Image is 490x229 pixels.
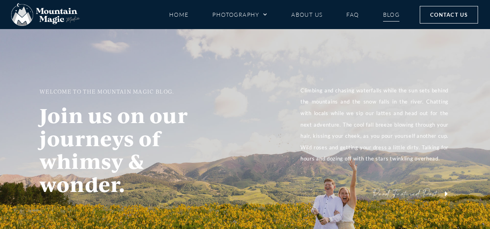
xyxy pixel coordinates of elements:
a: About Us [291,8,322,22]
a: FAQ [346,8,359,22]
nav: Menu [169,8,400,22]
a: Home [169,8,189,22]
p: Climbing and chasing waterfalls while the sun sets behind the mountains and the snow falls in the... [300,85,449,164]
span: Read Featured Post [373,186,437,202]
h2: WELCOME TO THE MOUNTAIN MAGIC BLOG. [40,87,214,96]
a: Read Featured Post [373,186,449,202]
h2: Join us on our journeys of whimsy & wonder. [40,104,214,196]
span: Contact Us [430,10,468,19]
img: Mountain Magic Media photography logo Crested Butte Photographer [11,3,80,26]
a: Contact Us [420,6,478,23]
a: Blog [383,8,400,22]
a: Photography [212,8,267,22]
